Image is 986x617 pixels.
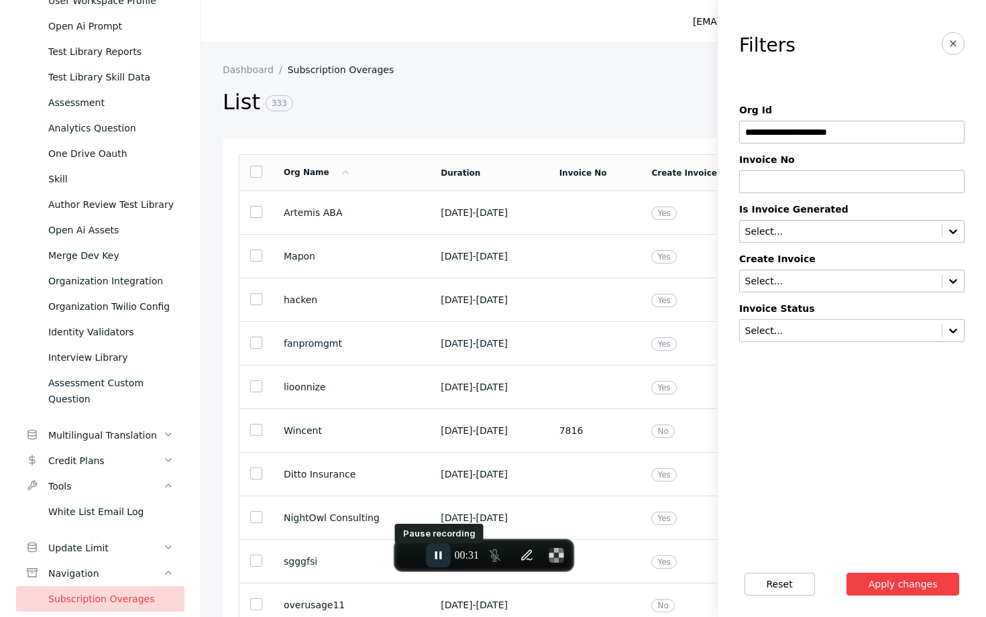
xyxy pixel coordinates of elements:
[48,247,174,264] div: Merge Dev Key
[739,204,965,215] label: Is Invoice Generated
[48,273,174,289] div: Organization Integration
[48,95,174,111] div: Assessment
[284,512,380,523] span: NightOwl Consulting
[48,69,174,85] div: Test Library Skill Data
[284,251,315,262] span: Mapon
[48,478,163,494] div: Tools
[48,375,174,407] div: Assessment Custom Question
[48,504,174,520] div: White List Email Log
[48,120,174,136] div: Analytics Question
[739,105,965,115] label: Org Id
[16,499,184,524] a: White List Email Log
[16,294,184,319] a: Organization Twilio Config
[846,573,960,596] button: Apply changes
[651,425,674,438] span: No
[284,338,342,349] span: fanpromgmt
[651,512,676,525] span: Yes
[651,168,716,178] a: Create Invoice
[16,115,184,141] a: Analytics Question
[266,95,293,111] span: 333
[651,250,676,264] span: Yes
[739,154,965,165] label: Invoice No
[559,425,631,436] section: 7816
[16,192,184,217] a: Author Review Test Library
[48,540,163,556] div: Update Limit
[739,35,796,56] h3: Filters
[16,370,184,412] a: Assessment Custom Question
[441,469,508,480] span: [DATE] - [DATE]
[745,573,815,596] button: Reset
[16,345,184,370] a: Interview Library
[223,64,288,75] a: Dashboard
[651,555,676,569] span: Yes
[16,166,184,192] a: Skill
[441,338,508,349] span: [DATE] - [DATE]
[284,207,342,218] span: Artemis ABA
[739,303,965,314] label: Invoice Status
[16,319,184,345] a: Identity Validators
[48,324,174,340] div: Identity Validators
[48,565,163,581] div: Navigation
[651,468,676,482] span: Yes
[441,425,508,436] span: [DATE] - [DATE]
[223,89,756,117] h2: List
[16,586,184,612] a: Subscription Overages
[16,90,184,115] a: Assessment
[693,13,935,30] div: [EMAIL_ADDRESS][PERSON_NAME][DOMAIN_NAME]
[48,298,174,315] div: Organization Twilio Config
[16,268,184,294] a: Organization Integration
[48,591,174,607] div: Subscription Overages
[16,141,184,166] a: One Drive Oauth
[16,243,184,268] a: Merge Dev Key
[48,44,174,60] div: Test Library Reports
[651,207,676,220] span: Yes
[48,349,174,366] div: Interview Library
[48,197,174,213] div: Author Review Test Library
[430,155,548,191] td: Duration
[284,382,326,392] span: lioonnize
[16,39,184,64] a: Test Library Reports
[284,425,322,436] span: Wincent
[651,294,676,307] span: Yes
[441,207,508,218] span: [DATE] - [DATE]
[48,146,174,162] div: One Drive Oauth
[16,64,184,90] a: Test Library Skill Data
[651,381,676,394] span: Yes
[651,337,676,351] span: Yes
[288,64,404,75] a: Subscription Overages
[48,453,163,469] div: Credit Plans
[48,222,174,238] div: Open Ai Assets
[284,469,355,480] span: Ditto Insurance
[16,13,184,39] a: Open Ai Prompt
[559,168,607,178] a: Invoice No
[48,171,174,187] div: Skill
[284,556,317,567] span: sgggfsi
[48,18,174,34] div: Open Ai Prompt
[284,294,317,305] span: hacken
[651,599,674,612] span: No
[441,512,508,523] span: [DATE] - [DATE]
[441,600,508,610] span: [DATE] - [DATE]
[441,251,508,262] span: [DATE] - [DATE]
[48,427,163,443] div: Multilingual Translation
[739,254,965,264] label: Create Invoice
[441,294,508,305] span: [DATE] - [DATE]
[441,382,508,392] span: [DATE] - [DATE]
[284,600,345,610] span: overusage11
[16,217,184,243] a: Open Ai Assets
[284,168,351,177] a: Org Name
